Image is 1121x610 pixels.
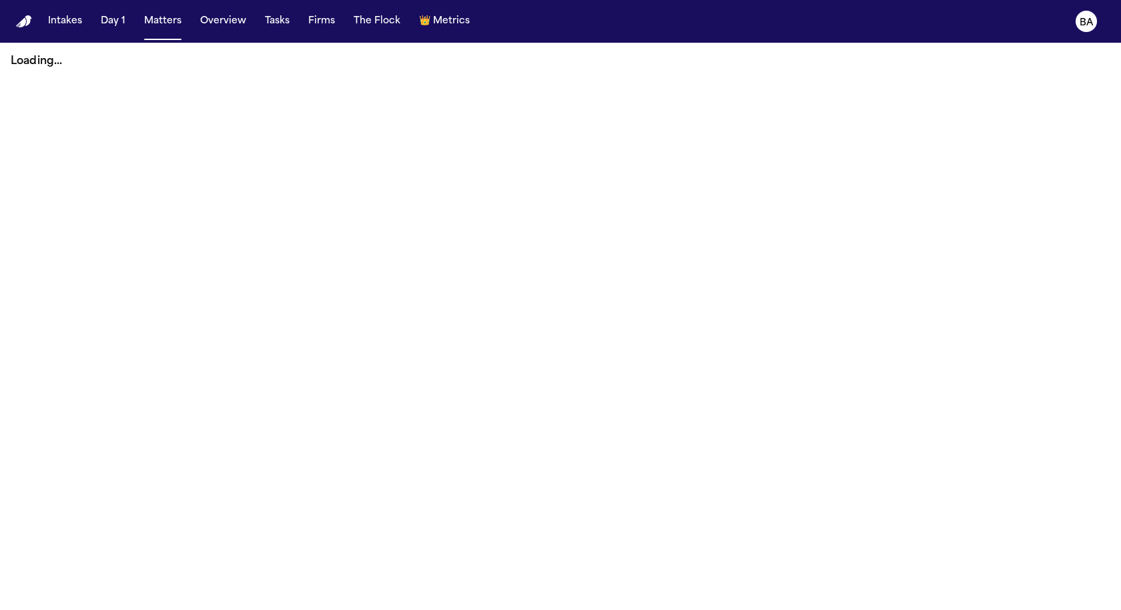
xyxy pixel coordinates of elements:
button: Tasks [260,9,295,33]
button: Overview [195,9,252,33]
button: crownMetrics [414,9,475,33]
button: The Flock [348,9,406,33]
img: Finch Logo [16,15,32,28]
button: Intakes [43,9,87,33]
button: Matters [139,9,187,33]
a: Home [16,15,32,28]
button: Day 1 [95,9,131,33]
p: Loading... [11,53,1110,69]
button: Firms [303,9,340,33]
